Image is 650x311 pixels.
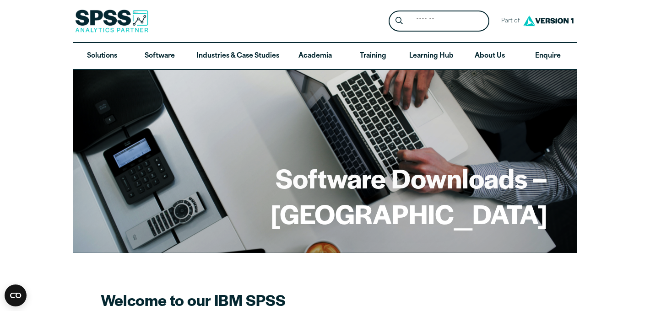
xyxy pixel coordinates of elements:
a: Software [131,43,189,70]
a: Industries & Case Studies [189,43,287,70]
span: Part of [497,15,521,28]
img: SPSS Analytics Partner [75,10,148,32]
button: Open CMP widget [5,284,27,306]
a: Training [344,43,402,70]
button: Search magnifying glass icon [391,13,408,30]
a: Academia [287,43,344,70]
a: Learning Hub [402,43,461,70]
form: Site Header Search Form [389,11,489,32]
h1: Software Downloads – [GEOGRAPHIC_DATA] [103,160,547,231]
a: About Us [461,43,519,70]
nav: Desktop version of site main menu [73,43,577,70]
svg: Search magnifying glass icon [395,17,403,25]
img: Version1 Logo [521,12,576,29]
a: Enquire [519,43,577,70]
a: Solutions [73,43,131,70]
